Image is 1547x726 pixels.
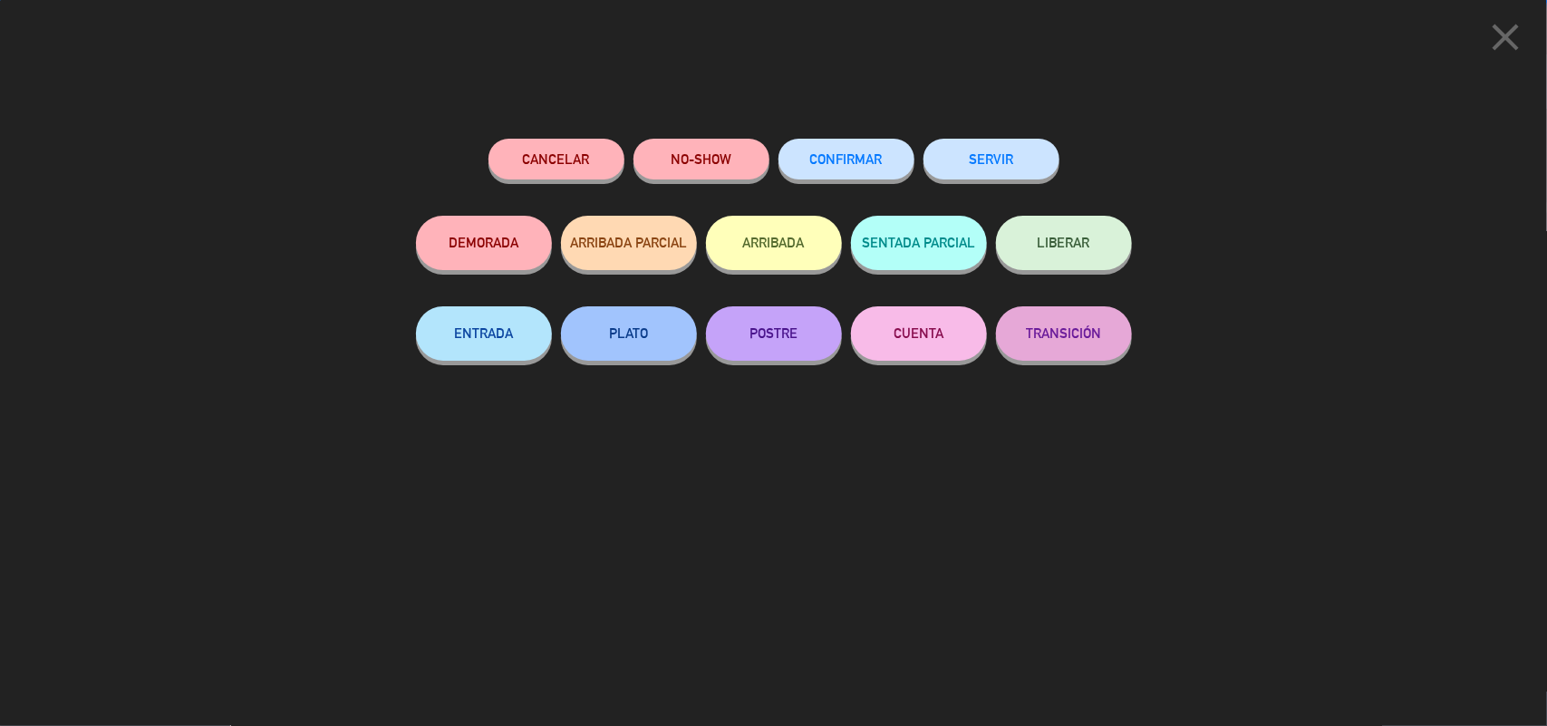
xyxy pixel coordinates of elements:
button: CUENTA [851,306,987,361]
button: close [1477,14,1533,67]
i: close [1483,15,1528,60]
span: ARRIBADA PARCIAL [570,235,687,250]
button: PLATO [561,306,697,361]
button: DEMORADA [416,216,552,270]
button: Cancelar [488,139,624,179]
span: LIBERAR [1038,235,1090,250]
button: TRANSICIÓN [996,306,1132,361]
button: ARRIBADA [706,216,842,270]
button: NO-SHOW [633,139,769,179]
button: POSTRE [706,306,842,361]
button: ENTRADA [416,306,552,361]
button: SENTADA PARCIAL [851,216,987,270]
button: SERVIR [923,139,1059,179]
button: LIBERAR [996,216,1132,270]
span: CONFIRMAR [810,151,883,167]
button: CONFIRMAR [778,139,914,179]
button: ARRIBADA PARCIAL [561,216,697,270]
